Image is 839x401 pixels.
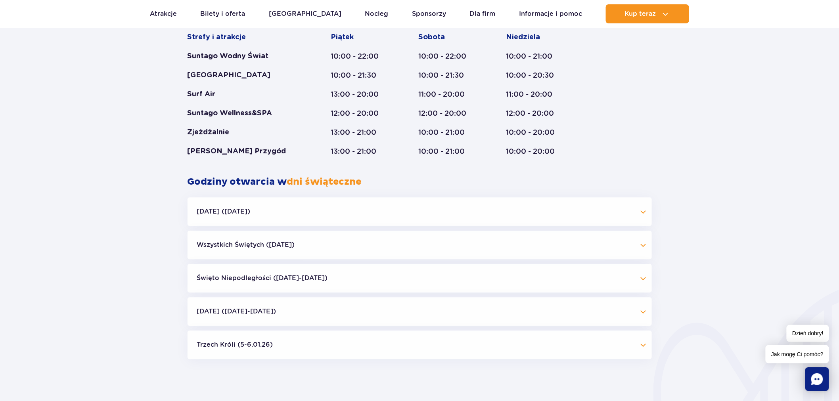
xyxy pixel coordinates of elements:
[269,4,341,23] a: [GEOGRAPHIC_DATA]
[419,109,476,118] div: 12:00 - 20:00
[365,4,389,23] a: Nocleg
[188,176,652,188] h2: Godziny otwarcia w
[188,109,301,118] div: Suntago Wellness&SPA
[188,264,652,292] button: Święto Niepodległości ([DATE]-[DATE])
[287,176,362,188] span: dni świąteczne
[188,32,301,42] div: Strefy i atrakcje
[506,128,564,137] div: 10:00 - 20:00
[331,147,388,156] div: 13:00 - 21:00
[188,330,652,359] button: Trzech Króli (5-6.01.26)
[188,128,301,137] div: Zjeżdżalnie
[188,90,301,99] div: Surf Air
[188,52,301,61] div: Suntago Wodny Świat
[519,4,582,23] a: Informacje i pomoc
[766,345,829,363] span: Jak mogę Ci pomóc?
[331,32,388,42] div: Piątek
[188,147,301,156] div: [PERSON_NAME] Przygód
[506,109,564,118] div: 12:00 - 20:00
[506,71,564,80] div: 10:00 - 20:30
[506,32,564,42] div: Niedziela
[331,128,388,137] div: 13:00 - 21:00
[506,147,564,156] div: 10:00 - 20:00
[787,325,829,342] span: Dzień dobry!
[150,4,177,23] a: Atrakcje
[188,71,301,80] div: [GEOGRAPHIC_DATA]
[419,32,476,42] div: Sobota
[470,4,496,23] a: Dla firm
[412,4,446,23] a: Sponsorzy
[331,71,388,80] div: 10:00 - 21:30
[419,128,476,137] div: 10:00 - 21:00
[805,367,829,391] div: Chat
[188,197,652,226] button: [DATE] ([DATE])
[419,90,476,99] div: 11:00 - 20:00
[419,71,476,80] div: 10:00 - 21:30
[188,231,652,259] button: Wszystkich Świętych ([DATE])
[506,90,564,99] div: 11:00 - 20:00
[419,147,476,156] div: 10:00 - 21:00
[506,52,564,61] div: 10:00 - 21:00
[188,297,652,326] button: [DATE] ([DATE]-[DATE])
[606,4,689,23] button: Kup teraz
[331,52,388,61] div: 10:00 - 22:00
[331,90,388,99] div: 13:00 - 20:00
[419,52,476,61] div: 10:00 - 22:00
[201,4,245,23] a: Bilety i oferta
[624,10,656,17] span: Kup teraz
[331,109,388,118] div: 12:00 - 20:00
